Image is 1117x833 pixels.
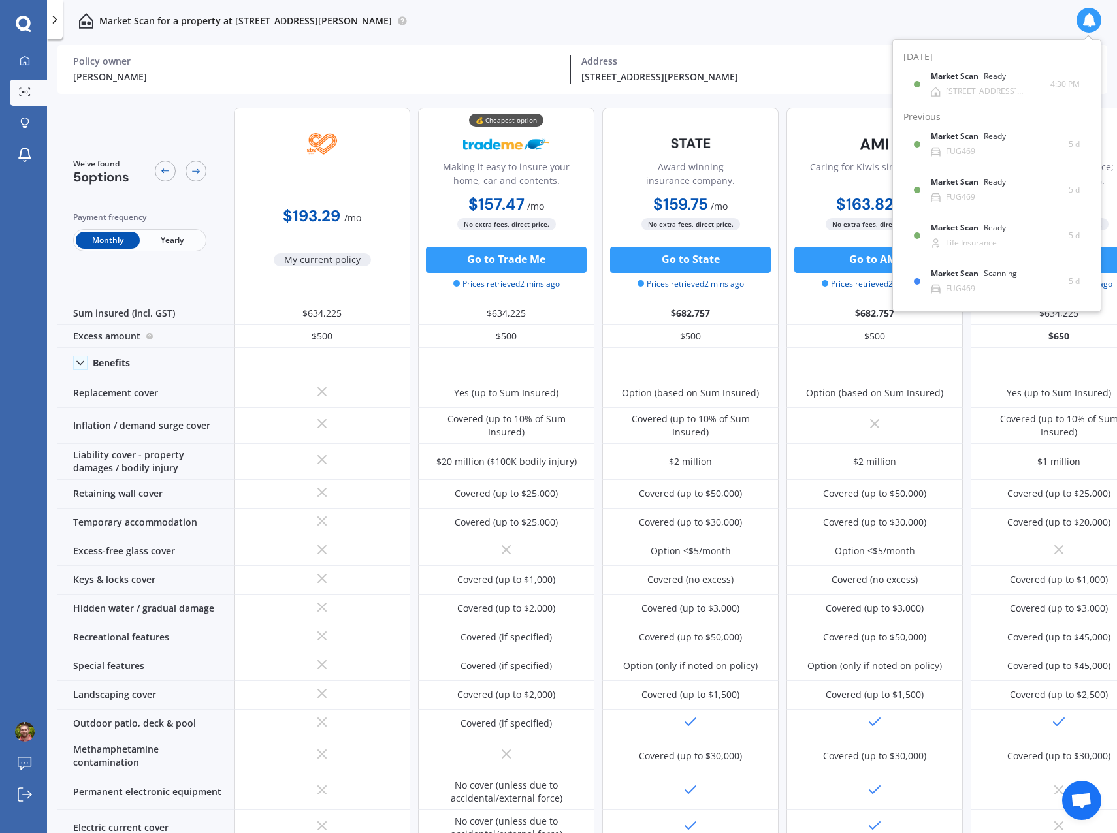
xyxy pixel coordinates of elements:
div: Retaining wall cover [57,480,234,509]
div: Award winning insurance company. [613,160,768,193]
span: No extra fees, direct price. [826,218,924,230]
div: Covered (up to $1,000) [1010,573,1108,586]
div: Covered (up to $3,000) [1010,602,1108,615]
div: $634,225 [234,302,410,325]
img: AMI-text-1.webp [832,128,918,161]
div: Option (based on Sum Insured) [622,386,759,400]
div: Hidden water / gradual damage [57,595,234,623]
div: $682,757 [602,302,779,325]
div: Liability cover - property damages / bodily injury [57,444,234,480]
span: / mo [711,200,728,212]
div: Option (only if noted on policy) [807,659,942,672]
span: No extra fees, direct price. [641,218,740,230]
div: Covered (up to $50,000) [639,631,742,644]
div: [STREET_ADDRESS][PERSON_NAME] [946,87,1050,96]
img: SBS.png [279,128,365,161]
div: Option (only if noted on policy) [623,659,758,672]
span: 5 d [1069,183,1080,196]
span: 5 d [1069,275,1080,288]
div: Option (based on Sum Insured) [806,386,943,400]
span: Prices retrieved 2 mins ago [638,278,744,290]
div: Ready [984,223,1006,232]
b: $159.75 [653,194,708,214]
div: $682,757 [786,302,963,325]
div: FUG469 [946,147,975,156]
div: Open chat [1062,781,1101,820]
div: Payment frequency [73,211,206,224]
span: Prices retrieved 2 mins ago [822,278,928,290]
div: Replacement cover [57,379,234,408]
div: Ready [984,72,1006,81]
p: Market Scan for a property at [STREET_ADDRESS][PERSON_NAME] [99,14,392,27]
div: Caring for Kiwis since [DATE]. [810,160,939,193]
div: Making it easy to insure your home, car and contents. [429,160,583,193]
div: Covered (no excess) [832,573,918,586]
div: Covered (no excess) [647,573,734,586]
div: Policy owner [73,55,560,67]
div: Permanent electronic equipment [57,774,234,810]
button: Go to AMI [794,247,955,273]
span: Monthly [76,232,140,249]
b: Market Scan [931,72,984,81]
div: Covered (up to 10% of Sum Insured) [428,413,585,439]
b: $163.82 [836,194,894,214]
b: $157.47 [468,194,525,214]
div: FUG469 [946,193,975,202]
button: Go to Trade Me [426,247,587,273]
div: Covered (up to $50,000) [823,487,926,500]
div: Covered (if specified) [461,717,552,730]
div: Scanning [984,269,1017,278]
div: 💰 Cheapest option [469,114,543,127]
div: Covered (up to $25,000) [455,487,558,500]
img: home-and-contents.b802091223b8502ef2dd.svg [78,13,94,29]
div: Covered (up to $30,000) [639,516,742,529]
div: Covered (up to $25,000) [455,516,558,529]
div: Keys & locks cover [57,566,234,595]
span: 5 d [1069,229,1080,242]
div: Option <$5/month [835,544,915,558]
div: Address [581,55,1068,67]
span: We've found [73,158,129,170]
div: $2 million [853,455,896,468]
div: Covered (up to $45,000) [1007,659,1110,672]
div: Recreational features [57,623,234,652]
span: 4:30 PM [1050,78,1080,91]
b: Market Scan [931,269,984,278]
button: Go to State [610,247,771,273]
div: Sum insured (incl. GST) [57,302,234,325]
span: Yearly [140,232,204,249]
div: Covered (up to $3,000) [826,602,924,615]
div: Yes (up to Sum Insured) [454,386,558,400]
div: Ready [984,132,1006,141]
div: Covered (up to $30,000) [823,516,926,529]
div: $500 [234,325,410,348]
span: Prices retrieved 2 mins ago [453,278,560,290]
img: State-text-1.webp [647,128,734,159]
div: Inflation / demand surge cover [57,408,234,444]
div: Ready [984,178,1006,187]
div: Benefits [93,357,130,369]
img: 473ffa61a9d22616046ae3fca6b4161a [15,722,35,742]
b: $193.29 [283,206,340,226]
span: 5 d [1069,138,1080,151]
div: [DATE] [903,50,1090,65]
div: Covered (up to $2,000) [457,688,555,701]
div: [PERSON_NAME] [73,70,560,84]
div: $20 million ($100K bodily injury) [436,455,577,468]
div: Covered (up to $30,000) [1007,749,1110,762]
div: Yes (up to Sum Insured) [1007,386,1111,400]
div: Covered (up to $1,500) [641,688,739,701]
div: Covered (up to $30,000) [823,749,926,762]
span: / mo [344,212,361,224]
div: Temporary accommodation [57,509,234,537]
div: FUG469 [946,284,975,293]
div: Excess-free glass cover [57,537,234,566]
div: Previous [903,110,1090,125]
img: Trademe.webp [463,128,549,161]
b: Market Scan [931,223,984,232]
div: Excess amount [57,325,234,348]
div: Covered (up to $1,500) [826,688,924,701]
span: / mo [527,200,544,212]
b: Market Scan [931,132,984,141]
div: $634,225 [418,302,594,325]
